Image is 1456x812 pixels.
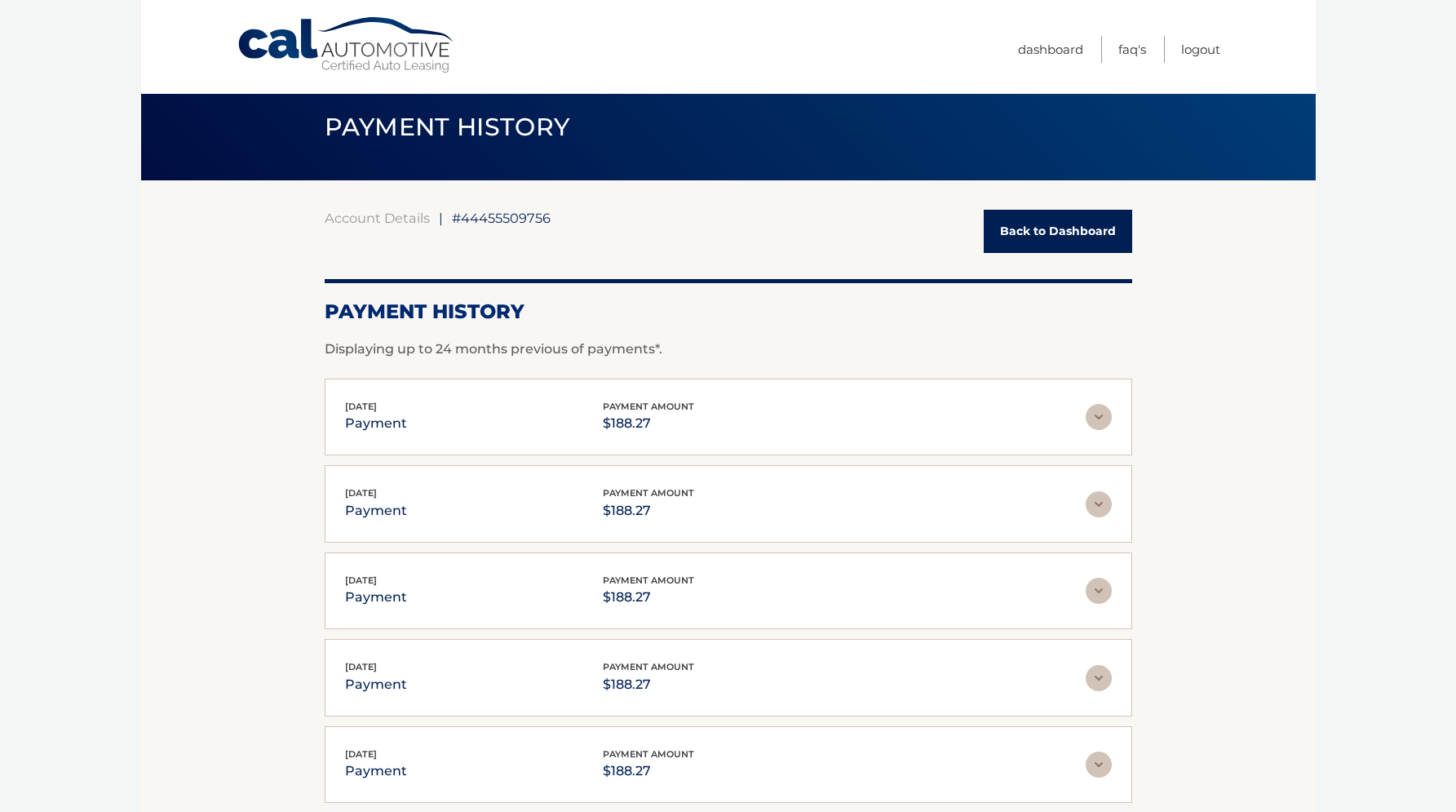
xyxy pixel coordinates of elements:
[603,487,694,499] span: payment amount
[1086,665,1112,691] img: accordion-rest.svg
[1086,404,1112,430] img: accordion-rest.svg
[1086,491,1112,517] img: accordion-rest.svg
[325,210,430,226] a: Account Details
[984,210,1132,253] a: Back to Dashboard
[603,748,694,760] span: payment amount
[1181,36,1220,63] a: Logout
[603,586,694,609] p: $188.27
[603,673,694,696] p: $188.27
[345,748,377,760] span: [DATE]
[1118,36,1146,63] a: FAQ's
[1018,36,1083,63] a: Dashboard
[345,586,407,609] p: payment
[603,412,694,435] p: $188.27
[603,499,694,522] p: $188.27
[345,661,377,672] span: [DATE]
[603,575,694,586] span: payment amount
[345,499,407,522] p: payment
[345,401,377,412] span: [DATE]
[325,300,1132,324] h2: Payment History
[345,760,407,783] p: payment
[345,575,377,586] span: [DATE]
[439,210,443,226] span: |
[452,210,551,226] span: #44455509756
[345,673,407,696] p: payment
[603,760,694,783] p: $188.27
[603,661,694,672] span: payment amount
[345,412,407,435] p: payment
[1086,578,1112,604] img: accordion-rest.svg
[325,339,1132,359] p: Displaying up to 24 months previous of payments*.
[603,401,694,412] span: payment amount
[345,487,377,499] span: [DATE]
[1086,752,1112,778] img: accordion-rest.svg
[325,112,570,142] span: PAYMENT HISTORY
[237,16,457,74] a: Cal Automotive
